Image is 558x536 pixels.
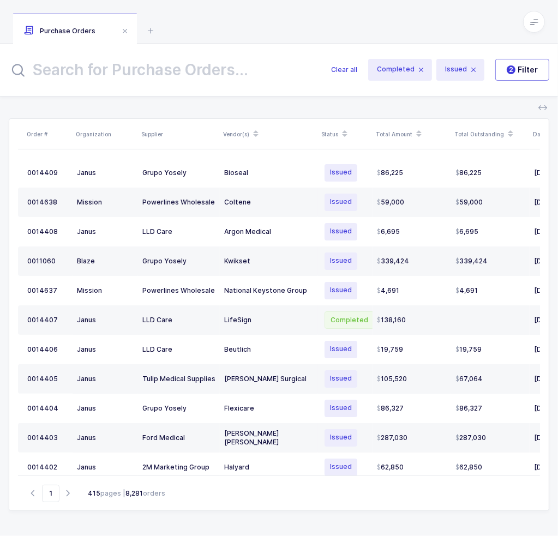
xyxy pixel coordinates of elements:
div: Organization [76,130,135,138]
span: 62,850 [455,463,482,472]
a: 0014409 [27,168,68,177]
sup: 2 [507,65,515,74]
div: LifeSign [224,316,314,324]
div: [PERSON_NAME] [PERSON_NAME] [224,429,314,447]
div: Mission [77,286,134,295]
span: 105,520 [377,375,407,383]
a: 0014407 [27,316,68,324]
span: 62,850 [377,463,404,472]
div: Janus [77,375,134,383]
span: Issued [325,429,357,447]
span: 86,327 [455,404,482,413]
span: 287,030 [455,433,486,442]
div: Janus [77,316,134,324]
div: Ford Medical [142,433,215,442]
div: Argon Medical [224,227,314,236]
div: Janus [77,168,134,177]
a: 0014404 [27,404,68,413]
div: Powerlines Wholesale [142,198,215,207]
b: 415 [88,489,100,497]
div: Kwikset [224,257,314,266]
span: 339,424 [377,257,409,266]
input: Search for Purchase Orders... [9,57,318,83]
span: Issued [325,164,357,182]
div: Powerlines Wholesale [142,286,215,295]
span: Issued [436,59,484,81]
span: 86,225 [455,168,482,177]
div: pages | orders [88,489,165,498]
span: 4,691 [455,286,478,295]
div: Janus [77,227,134,236]
span: Completed [325,311,374,329]
span: Issued [325,252,357,270]
span: 339,424 [455,257,488,266]
span: 287,030 [377,433,407,442]
span: 138,160 [377,316,406,324]
div: Janus [77,345,134,354]
a: 0011060 [27,257,68,266]
div: Vendor(s) [223,125,315,143]
div: Bioseal [224,168,314,177]
div: Blaze [77,257,134,266]
a: 0014408 [27,227,68,236]
span: Issued [325,282,357,299]
span: 6,695 [377,227,400,236]
div: Flexicare [224,404,314,413]
span: Filter [507,64,538,75]
span: 59,000 [377,198,404,207]
span: Completed [368,59,432,81]
div: Supplier [141,130,217,138]
a: 0014638 [27,198,68,207]
div: Tulip Medical Supplies [142,375,215,383]
div: Grupo Yosely [142,168,215,177]
div: 0014406 [27,345,68,354]
div: Janus [77,433,134,442]
span: Issued [325,341,357,358]
div: Beutlich [224,345,314,354]
button: 2Filter [495,59,549,81]
button: Clear all [331,57,357,83]
div: Grupo Yosely [142,257,215,266]
b: 8,281 [125,489,143,497]
span: Clear all [331,64,357,75]
span: Go to [42,485,59,502]
div: Status [321,125,369,143]
span: Issued [325,400,357,417]
div: LLD Care [142,227,215,236]
div: [PERSON_NAME] Surgical [224,375,314,383]
div: LLD Care [142,316,215,324]
span: 59,000 [455,198,483,207]
span: 86,327 [377,404,404,413]
div: Coltene [224,198,314,207]
div: National Keystone Group [224,286,314,295]
div: 2M Marketing Group [142,463,215,472]
div: Total Amount [376,125,448,143]
span: Issued [325,459,357,476]
span: 4,691 [377,286,399,295]
div: Janus [77,404,134,413]
span: Issued [325,194,357,211]
div: Halyard [224,463,314,472]
span: Purchase Orders [24,27,95,35]
a: 0014637 [27,286,68,295]
span: 67,064 [455,375,483,383]
span: 19,759 [377,345,403,354]
div: Janus [77,463,134,472]
span: Issued [325,370,357,388]
div: Mission [77,198,134,207]
a: 0014403 [27,433,68,442]
span: 19,759 [455,345,482,354]
a: 0014402 [27,463,68,472]
span: Issued [325,223,357,240]
span: 6,695 [455,227,478,236]
span: 86,225 [377,168,403,177]
div: Total Outstanding [454,125,526,143]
